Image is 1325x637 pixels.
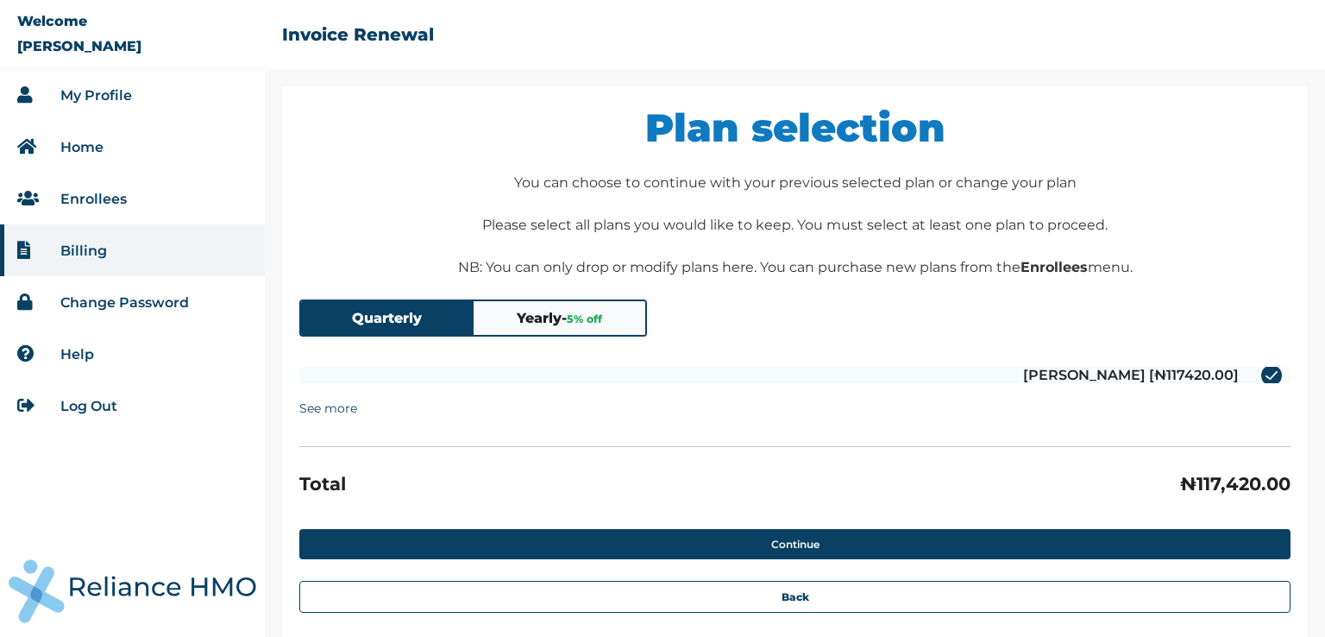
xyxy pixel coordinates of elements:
[299,529,1290,559] button: Continue
[60,346,94,363] a: Help
[17,13,87,29] p: Welcome
[17,38,141,54] p: [PERSON_NAME]
[1020,259,1088,275] b: Enrollees
[60,87,132,104] a: My Profile
[60,191,127,207] a: Enrollees
[60,243,107,259] a: Billing
[60,294,189,311] a: Change Password
[299,367,1290,383] label: [PERSON_NAME] [₦117420.00]
[60,398,117,414] a: Log Out
[474,301,646,335] button: Yearly-5% off
[299,581,1290,613] button: Back
[299,257,1290,278] p: NB: You can only drop or modify plans here. You can purchase new plans from the menu.
[299,173,1290,193] p: You can choose to continue with your previous selected plan or change your plan
[60,139,104,155] a: Home
[299,473,346,495] h3: Total
[9,559,256,623] img: RelianceHMO's Logo
[1180,473,1290,495] h3: ₦ 117,420.00
[282,24,434,45] h2: Invoice Renewal
[301,301,474,335] button: Quarterly
[299,215,1290,236] p: Please select all plans you would like to keep. You must select at least one plan to proceed.
[567,312,602,325] span: 5 % off
[299,392,357,425] summary: See more
[299,104,1290,151] h1: Plan selection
